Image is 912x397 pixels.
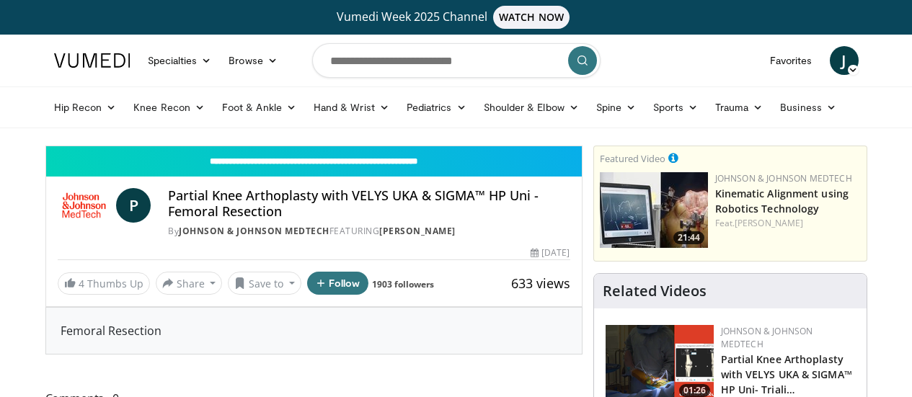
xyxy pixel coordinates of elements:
[511,275,570,292] span: 633 views
[58,188,111,223] img: Johnson & Johnson MedTech
[398,93,475,122] a: Pediatrics
[125,93,213,122] a: Knee Recon
[771,93,845,122] a: Business
[379,225,456,237] a: [PERSON_NAME]
[735,217,803,229] a: [PERSON_NAME]
[179,225,329,237] a: Johnson & Johnson MedTech
[830,46,859,75] a: J
[673,231,704,244] span: 21:44
[168,188,570,219] h4: Partial Knee Arthoplasty with VELYS UKA & SIGMA™ HP Uni - Femoral Resection
[721,325,813,350] a: Johnson & Johnson MedTech
[156,272,223,295] button: Share
[79,277,84,290] span: 4
[228,272,301,295] button: Save to
[715,217,861,230] div: Feat.
[56,6,856,29] a: Vumedi Week 2025 ChannelWATCH NOW
[679,384,710,397] span: 01:26
[645,93,707,122] a: Sports
[475,93,588,122] a: Shoulder & Elbow
[58,272,150,295] a: 4 Thumbs Up
[531,246,570,259] div: [DATE]
[588,93,645,122] a: Spine
[721,352,852,396] a: Partial Knee Arthoplasty with VELYS UKA & SIGMA™ HP Uni- Triali…
[715,187,849,215] a: Kinematic Alignment using Robotics Technology
[139,46,221,75] a: Specialties
[715,172,852,184] a: Johnson & Johnson MedTech
[603,282,707,300] h4: Related Videos
[600,152,665,165] small: Featured Video
[213,93,305,122] a: Foot & Ankle
[116,188,151,223] a: P
[46,308,582,354] div: Femoral Resection
[761,46,821,75] a: Favorites
[307,272,369,295] button: Follow
[220,46,286,75] a: Browse
[168,225,570,238] div: By FEATURING
[54,53,130,68] img: VuMedi Logo
[312,43,601,78] input: Search topics, interventions
[372,278,434,290] a: 1903 followers
[600,172,708,248] a: 21:44
[45,93,125,122] a: Hip Recon
[493,6,570,29] span: WATCH NOW
[600,172,708,248] img: 85482610-0380-4aae-aa4a-4a9be0c1a4f1.150x105_q85_crop-smart_upscale.jpg
[707,93,772,122] a: Trauma
[305,93,398,122] a: Hand & Wrist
